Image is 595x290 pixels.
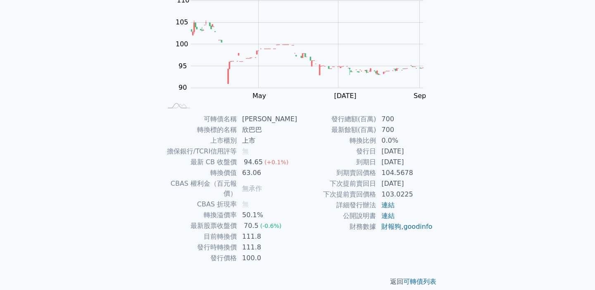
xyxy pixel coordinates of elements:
[178,84,187,91] tspan: 90
[376,125,433,135] td: 700
[162,210,237,220] td: 轉換溢價率
[376,146,433,157] td: [DATE]
[162,178,237,199] td: CBAS 權利金（百元報價）
[297,221,376,232] td: 財務數據
[376,189,433,200] td: 103.0225
[162,231,237,242] td: 目前轉換價
[237,242,297,253] td: 111.8
[162,253,237,264] td: 發行價格
[297,189,376,200] td: 下次提前賣回價格
[237,210,297,220] td: 50.1%
[297,146,376,157] td: 發行日
[554,250,595,290] div: 聊天小工具
[264,159,288,165] span: (+0.1%)
[554,250,595,290] iframe: Chat Widget
[162,242,237,253] td: 發行時轉換價
[297,125,376,135] td: 最新餘額(百萬)
[414,92,426,100] tspan: Sep
[376,178,433,189] td: [DATE]
[297,135,376,146] td: 轉換比例
[237,253,297,264] td: 100.0
[237,168,297,178] td: 63.06
[403,223,432,230] a: goodinfo
[381,201,395,209] a: 連結
[237,135,297,146] td: 上市
[381,223,401,230] a: 財報狗
[152,277,443,287] p: 返回
[297,178,376,189] td: 下次提前賣回日
[162,168,237,178] td: 轉換價值
[242,200,249,208] span: 無
[403,278,436,285] a: 可轉債列表
[162,199,237,210] td: CBAS 折現率
[162,157,237,168] td: 最新 CB 收盤價
[162,146,237,157] td: 擔保銀行/TCRI信用評等
[376,135,433,146] td: 0.0%
[334,92,356,100] tspan: [DATE]
[237,114,297,125] td: [PERSON_NAME]
[242,185,262,192] span: 無承作
[376,221,433,232] td: ,
[376,157,433,168] td: [DATE]
[162,220,237,231] td: 最新股票收盤價
[297,114,376,125] td: 發行總額(百萬)
[176,40,188,48] tspan: 100
[297,157,376,168] td: 到期日
[376,168,433,178] td: 104.5678
[237,231,297,242] td: 111.8
[297,211,376,221] td: 公開說明書
[260,223,282,229] span: (-0.6%)
[252,92,266,100] tspan: May
[176,18,188,26] tspan: 105
[376,114,433,125] td: 700
[178,62,187,70] tspan: 95
[242,157,264,167] div: 94.65
[237,125,297,135] td: 欣巴巴
[242,221,260,231] div: 70.5
[162,125,237,135] td: 轉換標的名稱
[297,200,376,211] td: 詳細發行辦法
[242,147,249,155] span: 無
[381,212,395,220] a: 連結
[297,168,376,178] td: 到期賣回價格
[162,114,237,125] td: 可轉債名稱
[162,135,237,146] td: 上市櫃別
